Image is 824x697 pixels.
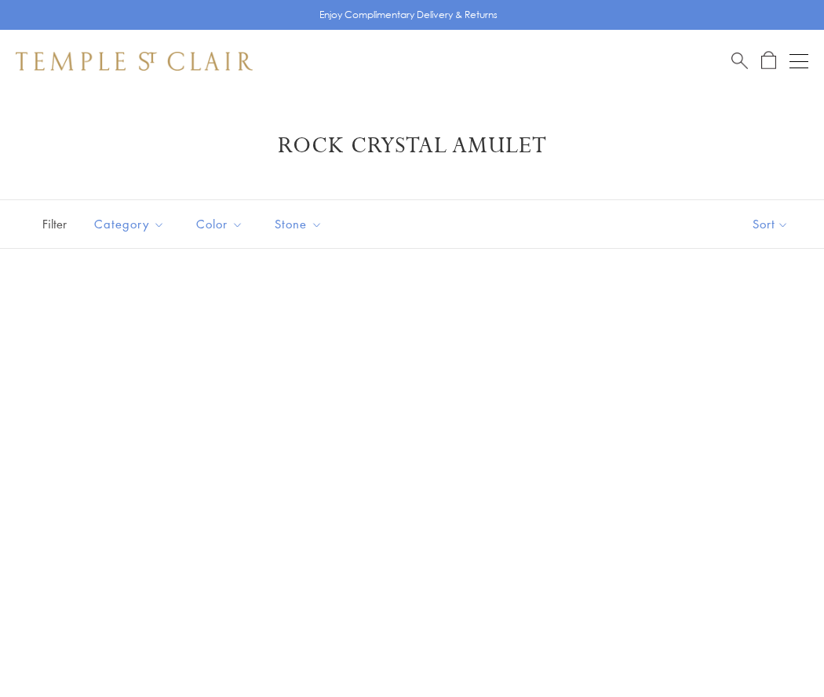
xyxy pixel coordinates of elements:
[789,52,808,71] button: Open navigation
[731,51,748,71] a: Search
[263,206,334,242] button: Stone
[39,132,785,160] h1: Rock Crystal Amulet
[184,206,255,242] button: Color
[319,7,498,23] p: Enjoy Complimentary Delivery & Returns
[267,214,334,234] span: Stone
[82,206,177,242] button: Category
[16,52,253,71] img: Temple St. Clair
[86,214,177,234] span: Category
[761,51,776,71] a: Open Shopping Bag
[188,214,255,234] span: Color
[717,200,824,248] button: Show sort by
